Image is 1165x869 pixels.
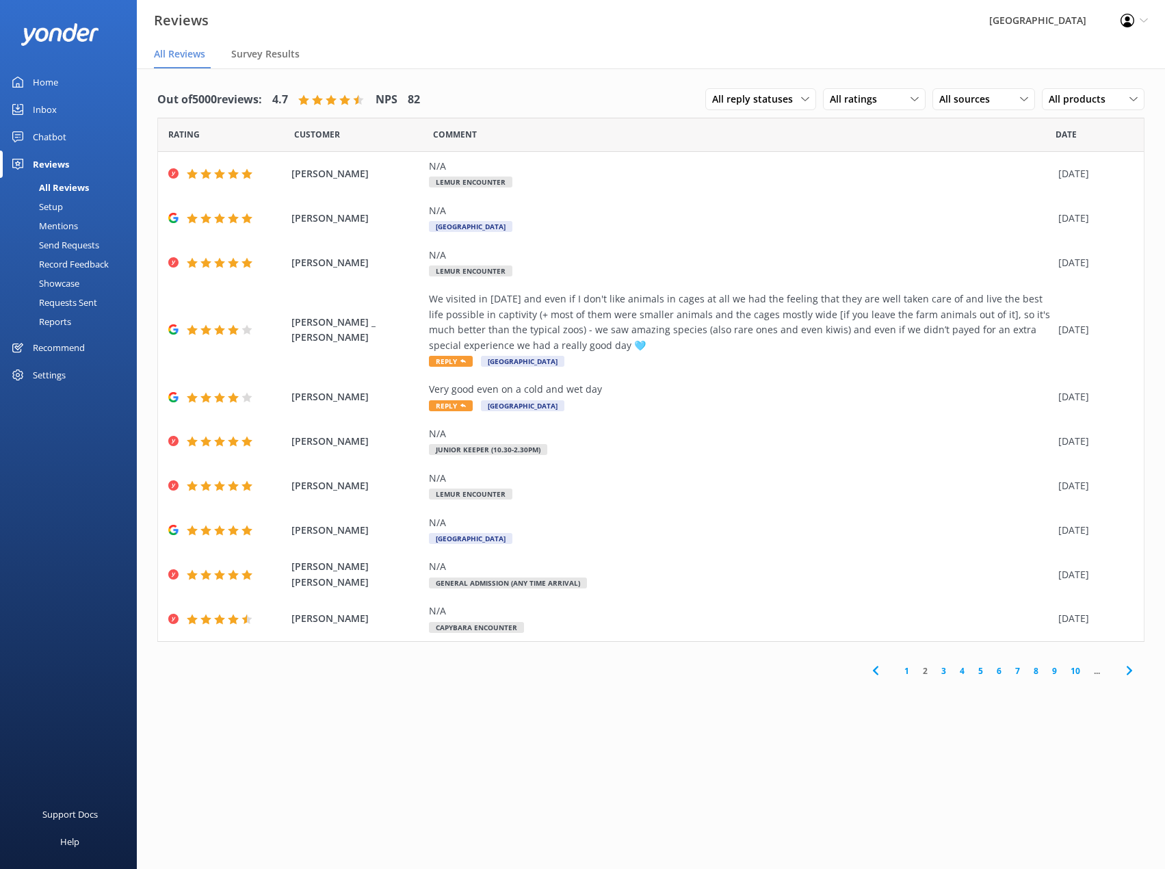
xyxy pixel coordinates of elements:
div: [DATE] [1058,478,1127,493]
span: [PERSON_NAME] [291,523,421,538]
div: Home [33,68,58,96]
div: Help [60,828,79,855]
div: Inbox [33,96,57,123]
span: All reply statuses [712,92,801,107]
h4: 82 [408,91,420,109]
span: [GEOGRAPHIC_DATA] [481,400,564,411]
div: Requests Sent [8,293,97,312]
div: We visited in [DATE] and even if I don't like animals in cages at all we had the feeling that the... [429,291,1051,353]
a: Send Requests [8,235,137,255]
span: General Admission (Any Time Arrival) [429,578,587,588]
span: Survey Results [231,47,300,61]
span: [PERSON_NAME] [291,211,421,226]
span: All products [1049,92,1114,107]
h4: Out of 5000 reviews: [157,91,262,109]
span: Lemur Encounter [429,265,512,276]
span: All ratings [830,92,885,107]
div: Setup [8,197,63,216]
h4: NPS [376,91,397,109]
div: N/A [429,604,1051,619]
div: Showcase [8,274,79,293]
span: All Reviews [154,47,205,61]
div: N/A [429,159,1051,174]
span: Question [433,128,477,141]
span: Junior Keeper (10.30-2.30pm) [429,444,547,455]
div: Record Feedback [8,255,109,274]
a: 4 [953,664,971,677]
a: 2 [916,664,934,677]
div: Support Docs [42,801,98,828]
a: Requests Sent [8,293,137,312]
h4: 4.7 [272,91,288,109]
a: 3 [934,664,953,677]
div: N/A [429,248,1051,263]
span: [PERSON_NAME] [PERSON_NAME] [291,559,421,590]
img: yonder-white-logo.png [21,23,99,46]
a: Showcase [8,274,137,293]
a: All Reviews [8,178,137,197]
span: ... [1087,664,1107,677]
div: Recommend [33,334,85,361]
span: [GEOGRAPHIC_DATA] [429,533,512,544]
span: Lemur Encounter [429,177,512,187]
h3: Reviews [154,10,209,31]
a: 9 [1045,664,1064,677]
div: [DATE] [1058,611,1127,626]
div: [DATE] [1058,211,1127,226]
div: Mentions [8,216,78,235]
a: 1 [898,664,916,677]
div: [DATE] [1058,434,1127,449]
a: Record Feedback [8,255,137,274]
span: Date [1056,128,1077,141]
a: 8 [1027,664,1045,677]
span: [PERSON_NAME] [291,434,421,449]
div: [DATE] [1058,322,1127,337]
div: Very good even on a cold and wet day [429,382,1051,397]
a: Mentions [8,216,137,235]
a: 7 [1008,664,1027,677]
a: 10 [1064,664,1087,677]
span: Reply [429,356,473,367]
span: Reply [429,400,473,411]
div: [DATE] [1058,166,1127,181]
div: All Reviews [8,178,89,197]
div: N/A [429,426,1051,441]
a: Setup [8,197,137,216]
div: Reports [8,312,71,331]
div: Reviews [33,151,69,178]
span: [GEOGRAPHIC_DATA] [481,356,564,367]
span: Date [168,128,200,141]
div: Send Requests [8,235,99,255]
span: [PERSON_NAME] [291,255,421,270]
span: Capybara Encounter [429,622,524,633]
div: N/A [429,559,1051,574]
span: Lemur Encounter [429,489,512,500]
a: 6 [990,664,1008,677]
a: 5 [971,664,990,677]
div: Settings [33,361,66,389]
span: All sources [939,92,998,107]
div: [DATE] [1058,255,1127,270]
div: Chatbot [33,123,66,151]
span: [PERSON_NAME] [291,166,421,181]
span: [PERSON_NAME] [291,611,421,626]
div: [DATE] [1058,389,1127,404]
div: N/A [429,471,1051,486]
span: [GEOGRAPHIC_DATA] [429,221,512,232]
span: [PERSON_NAME] _ [PERSON_NAME] [291,315,421,346]
div: [DATE] [1058,567,1127,582]
span: [PERSON_NAME] [291,478,421,493]
div: N/A [429,203,1051,218]
a: Reports [8,312,137,331]
div: [DATE] [1058,523,1127,538]
span: [PERSON_NAME] [291,389,421,404]
span: Date [294,128,340,141]
div: N/A [429,515,1051,530]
